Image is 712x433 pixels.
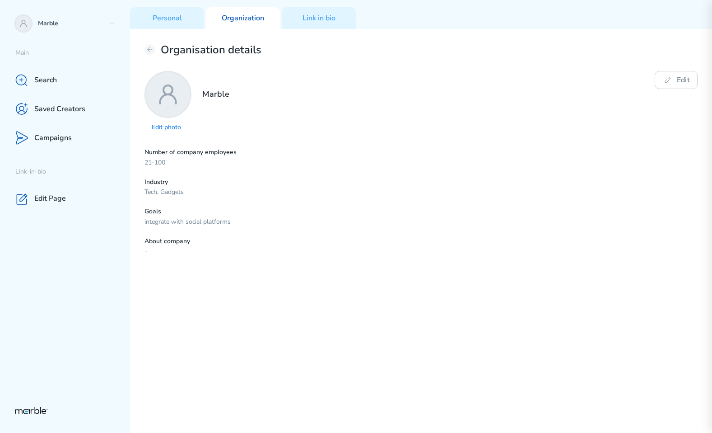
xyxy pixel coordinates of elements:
p: Main [15,49,130,57]
h2: Organisation details [161,43,261,56]
p: Edit Page [34,194,66,203]
button: Edit [655,71,698,89]
p: Goals [144,207,698,216]
p: - [144,248,698,256]
p: Link-in-bio [15,168,130,176]
p: Industry [144,178,698,187]
h2: Marble [202,89,229,134]
p: Organization [222,14,264,23]
p: Personal [153,14,182,23]
p: Campaigns [34,133,72,143]
p: Saved Creators [34,104,85,114]
p: Marble [38,19,105,28]
p: integrate with social platforms [144,218,698,226]
p: Search [34,75,57,85]
p: Number of company employees [144,148,698,157]
p: Link in bio [302,14,335,23]
p: 21-100 [144,159,698,167]
p: Edit photo [152,123,184,132]
p: About company [144,237,698,246]
p: Tech, Gadgets [144,188,698,197]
